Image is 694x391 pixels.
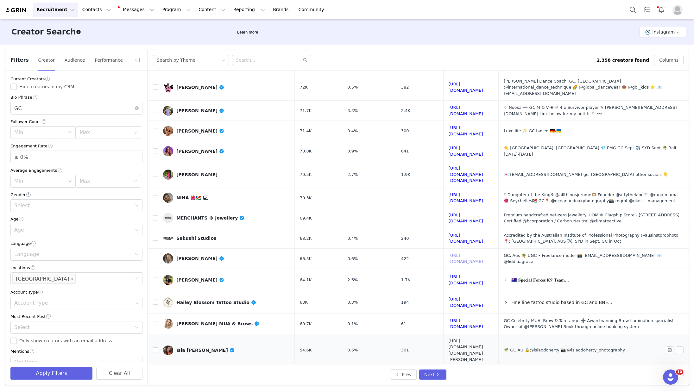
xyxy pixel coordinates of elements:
[390,369,417,380] button: Prev
[135,106,139,110] i: icon: close-circle
[347,321,358,327] span: 0.1%
[96,367,142,380] button: Clear All
[14,359,133,365] div: Mentions
[163,233,173,243] img: v2
[504,146,676,157] span: ☀️ [GEOGRAPHIC_DATA], [GEOGRAPHIC_DATA] 💎 FMG GC Sept ✈️ SYD Sept 🌴 Bali [DATE]-[DATE]
[269,3,294,17] a: Brands
[38,55,55,65] button: Creator
[176,256,224,261] div: [PERSON_NAME]
[401,148,409,154] span: 641
[504,348,625,352] span: 🌴 GC AU 🔒@islaodoherty 📸 @islaodoherty_photography
[176,236,216,241] div: Sekushi Studios
[449,105,483,116] a: [URL][DOMAIN_NAME]
[71,277,74,281] i: icon: close
[300,195,312,201] span: 70.3K
[135,204,139,208] i: icon: down
[163,82,290,92] a: [PERSON_NAME]
[347,108,358,114] span: 3.3%
[14,300,133,306] div: Account Type
[347,148,358,154] span: 0.9%
[347,347,358,353] span: 0.6%
[11,26,76,38] h3: Creator Search
[163,126,290,136] a: [PERSON_NAME]
[597,57,649,64] div: 2,358 creators found
[504,213,681,224] span: Premium handcrafted net-zero jewellery. HOM ® Flagship Store - [STREET_ADDRESS]. Certified @bcorp...
[163,213,290,223] a: MERCHANTS ® Jewellery
[10,313,142,320] div: Most Recent Post
[504,172,668,177] span: 💌 [EMAIL_ADDRESS][DOMAIN_NAME] gc, [GEOGRAPHIC_DATA] other socials 👇
[300,299,308,306] span: 63K
[663,369,678,385] iframe: Intercom live chat
[176,85,224,90] div: [PERSON_NAME]
[300,277,312,283] span: 64.1K
[10,240,142,247] div: Language
[676,369,683,375] span: 10
[157,55,195,65] div: Search by Theme
[504,79,661,96] span: [PERSON_NAME] Dance Coach. GC, [GEOGRAPHIC_DATA] @international_dance_technique 🌈 @global_dancewe...
[10,118,142,125] div: Follower Count
[14,324,132,331] div: Select
[449,213,483,224] a: [URL][DOMAIN_NAME]
[449,166,483,183] a: [URL][DOMAIN_NAME][DOMAIN_NAME]
[94,55,123,65] button: Performance
[401,108,410,114] span: 2.4K
[300,215,312,221] span: 69.4K
[295,3,331,17] a: Community
[163,345,173,355] img: v2
[347,235,358,242] span: 0.4%
[163,146,173,156] img: v2
[163,345,290,355] a: Isla [PERSON_NAME]
[504,192,678,203] span: ♡Daughter of the King✞ @allthingsjerome🫶🏽 Founder @attythelabel♡ @ruga.mama🧶 Seychelles🇸🇨 GC📍 @oc...
[626,3,640,17] button: Search
[401,277,410,283] span: 1.7K
[10,216,142,222] div: Age
[347,171,358,178] span: 2.7%
[401,84,409,90] span: 382
[449,274,483,285] a: [URL][DOMAIN_NAME]
[300,347,312,353] span: 54.6K
[10,348,142,355] div: Mentions
[672,5,683,15] img: placeholder-profile.jpg
[176,277,224,282] div: [PERSON_NAME]
[504,253,662,264] span: GC, Aus 🌴 UGC • Freelance model 📸 [EMAIL_ADDRESS][DOMAIN_NAME] 📧 @liddiaagrace
[195,3,229,17] button: Content
[449,125,483,136] a: [URL][DOMAIN_NAME]
[14,178,65,184] div: Min
[163,275,290,285] a: [PERSON_NAME]
[401,171,410,178] span: 1.9K
[135,228,139,233] i: icon: down
[135,301,139,306] i: icon: down
[504,233,678,244] span: Accredited by the Australian Institute of Professional Photography @ausinstprophoto 📍: [GEOGRAPHI...
[176,300,256,305] div: Hailey Blossom Tattoo Studio
[163,319,173,329] img: v2
[347,128,358,134] span: 0.4%
[79,129,130,136] div: Max
[401,128,409,134] span: 300
[347,84,358,90] span: 0.5%
[232,55,311,65] input: Search...
[12,274,76,284] li: Australia
[401,256,409,262] span: 422
[176,172,218,177] div: [PERSON_NAME]
[401,235,409,242] span: 240
[10,367,92,380] button: Apply Filters
[5,7,27,13] img: grin logo
[163,193,173,203] img: v2
[163,253,290,264] a: [PERSON_NAME]
[401,347,409,353] span: 301
[300,108,312,114] span: 71.7K
[347,299,358,306] span: 0.3%
[499,295,681,310] div: icon: rightFine line tattoo studio based in GC and BNE...
[79,178,130,184] div: Max
[16,274,69,284] div: [GEOGRAPHIC_DATA]
[14,251,132,258] div: Language
[230,3,269,17] button: Reporting
[176,321,260,326] div: [PERSON_NAME] MUA & Brows
[163,297,290,307] a: Hailey Blossom Tattoo Studio
[163,146,290,156] a: [PERSON_NAME]
[669,5,689,15] button: Profile
[10,94,142,101] div: Bio Phrase
[11,151,142,163] input: Engagement Rate
[303,58,307,62] i: icon: search
[135,252,139,257] i: icon: down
